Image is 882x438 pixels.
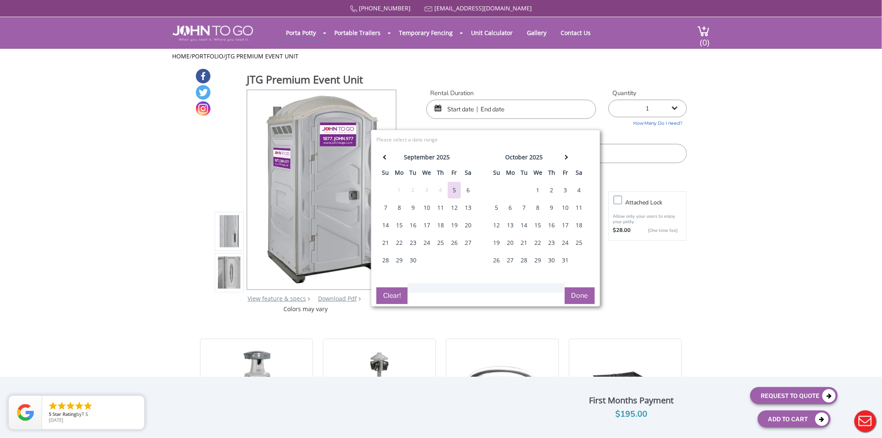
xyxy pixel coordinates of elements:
a: Twitter [196,85,210,100]
div: 8 [531,199,545,216]
th: sa [572,167,586,182]
li:  [65,401,75,411]
div: 22 [531,234,545,251]
div: 23 [545,234,559,251]
p: {One time fee} [635,227,678,235]
div: 2 [545,182,559,199]
div: 9 [406,199,420,216]
h1: JTG Premium Event Unit [247,72,397,89]
th: fr [559,167,572,182]
th: mo [504,167,517,182]
div: 12 [448,199,461,216]
div: 3 [559,182,572,199]
input: Start date | End date [426,100,596,119]
a: Home [173,52,190,60]
span: 5 [49,411,51,417]
img: Product [218,174,241,370]
div: First Months Payment [519,393,744,408]
img: Call [350,5,357,13]
div: Colors may vary [215,305,397,313]
th: th [545,167,559,182]
div: 30 [545,252,559,269]
label: Rental Duration [426,89,596,98]
div: 27 [504,252,517,269]
img: 19 [455,350,550,416]
div: 19 [490,234,504,251]
div: 2025 [436,151,450,163]
p: Allow only your users to enjoy your potty. [613,214,682,224]
img: Review Rating [17,404,34,421]
div: 20 [504,234,517,251]
li:  [48,401,58,411]
div: 16 [406,217,420,234]
img: Product [218,133,241,329]
button: Done [565,287,595,304]
div: 1 [531,182,545,199]
a: JTG Premium Event Unit [226,52,299,60]
span: T S [82,411,88,417]
div: 19 [448,217,461,234]
div: september [404,151,435,163]
button: Live Chat [849,405,882,438]
div: 2 [406,186,420,195]
th: we [531,167,545,182]
li:  [83,401,93,411]
th: su [490,167,504,182]
div: 20 [461,217,475,234]
div: 7 [379,199,392,216]
div: 15 [531,217,545,234]
div: 10 [559,199,572,216]
a: Portfolio [192,52,224,60]
div: 13 [461,199,475,216]
div: 18 [573,217,586,234]
span: by [49,412,138,418]
img: JOHN to go [173,25,253,41]
img: right arrow icon [308,297,310,301]
div: 17 [420,217,433,234]
span: (0) [700,30,710,48]
div: october [506,151,528,163]
img: cart a [697,25,710,37]
a: [PHONE_NUMBER] [359,4,411,12]
button: Add To Cart [758,410,831,428]
div: 31 [559,252,572,269]
div: 30 [406,252,420,269]
div: 26 [448,234,461,251]
div: 6 [504,199,517,216]
img: 19 [235,350,279,416]
div: 22 [393,234,406,251]
div: 9 [545,199,559,216]
div: $195.00 [519,408,744,421]
a: Instagram [196,101,210,116]
div: 15 [393,217,406,234]
span: [DATE] [49,417,63,423]
div: 4 [573,182,586,199]
img: Product [258,90,385,287]
div: 21 [379,234,392,251]
th: sa [461,167,475,182]
th: mo [392,167,406,182]
a: Facebook [196,69,210,83]
div: 5 [448,182,461,199]
div: 25 [434,234,447,251]
th: fr [447,167,461,182]
div: 29 [393,252,406,269]
div: 10 [420,199,433,216]
label: Quantity [609,89,687,98]
img: 19 [361,350,398,416]
div: 1 [393,186,406,195]
div: 29 [531,252,545,269]
li:  [57,401,67,411]
strong: $28.00 [613,227,631,235]
div: 14 [518,217,531,234]
a: [EMAIL_ADDRESS][DOMAIN_NAME] [434,4,532,12]
a: Portable Trailers [328,25,387,41]
button: Request To Quote [750,387,838,404]
div: 7 [518,199,531,216]
a: Unit Calculator [465,25,519,41]
div: 2025 [530,151,543,163]
a: View feature & specs [248,295,306,302]
img: 19 [592,350,659,416]
th: tu [406,167,420,182]
a: Gallery [521,25,553,41]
